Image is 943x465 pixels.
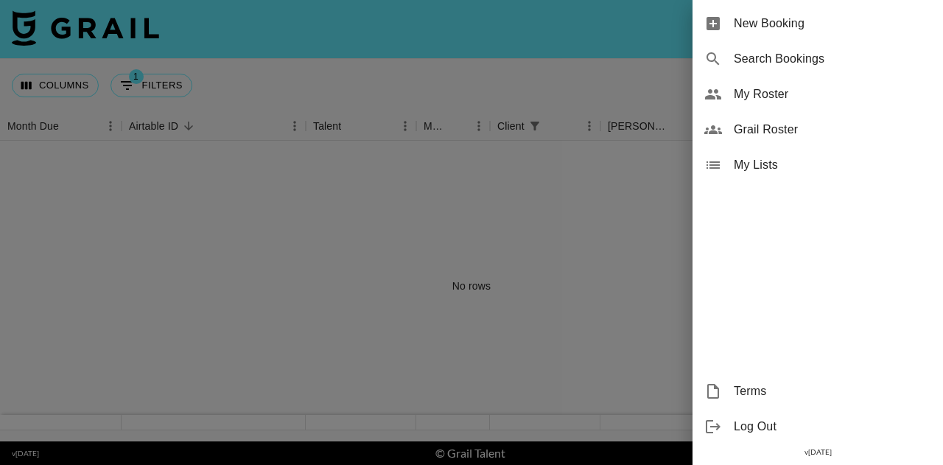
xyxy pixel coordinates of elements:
[734,382,931,400] span: Terms
[734,85,931,103] span: My Roster
[734,15,931,32] span: New Booking
[693,41,943,77] div: Search Bookings
[693,374,943,409] div: Terms
[693,444,943,460] div: v [DATE]
[693,6,943,41] div: New Booking
[734,50,931,68] span: Search Bookings
[693,77,943,112] div: My Roster
[693,409,943,444] div: Log Out
[734,121,931,139] span: Grail Roster
[734,418,931,436] span: Log Out
[693,147,943,183] div: My Lists
[734,156,931,174] span: My Lists
[693,112,943,147] div: Grail Roster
